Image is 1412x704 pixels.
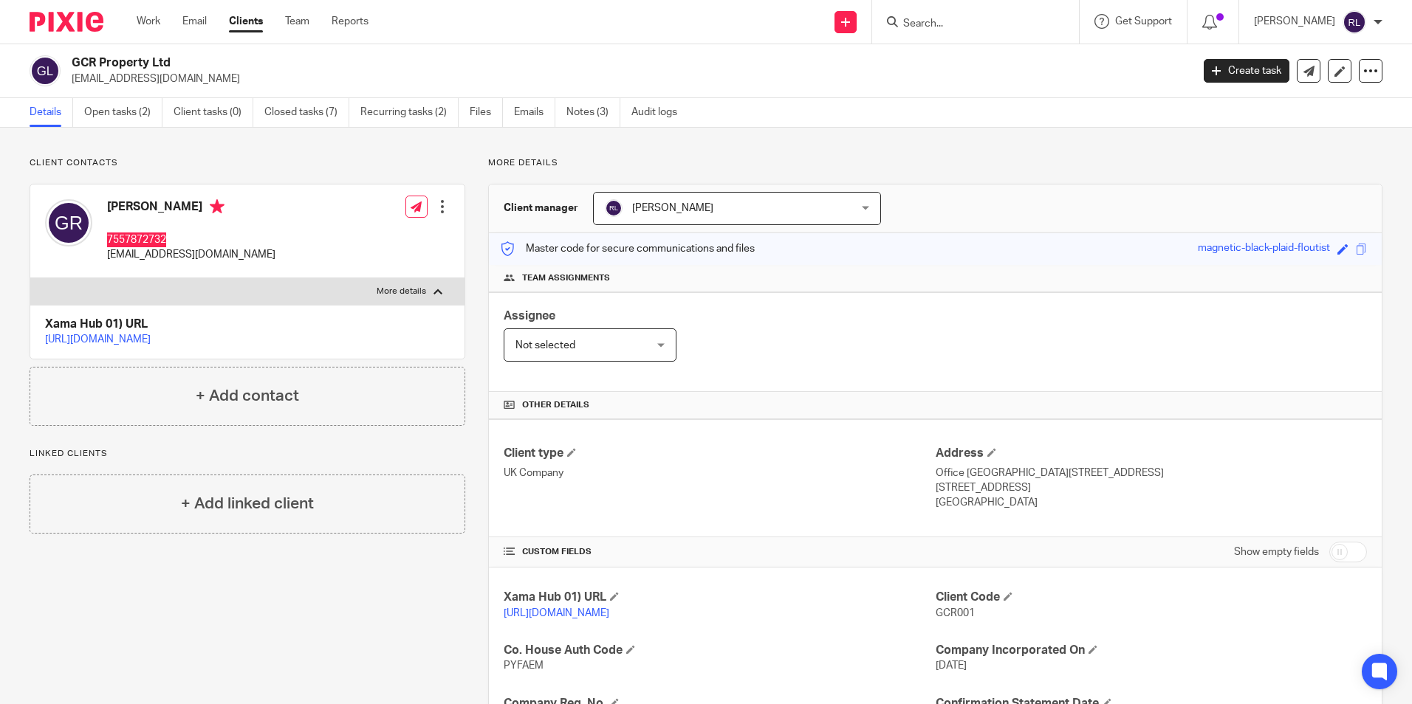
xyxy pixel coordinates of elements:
h4: + Add contact [196,384,299,407]
a: Reports [332,14,369,29]
p: More details [377,286,426,297]
span: [DATE] [936,660,967,671]
div: magnetic-black-plaid-floutist [1198,241,1330,258]
h4: [PERSON_NAME] [107,199,275,218]
img: svg%3E [605,199,623,217]
h4: Co. House Auth Code [504,643,935,658]
h4: Client type [504,446,935,461]
label: Show empty fields [1234,545,1319,559]
h4: Address [936,446,1367,461]
h4: Company Incorporated On [936,643,1367,658]
p: [GEOGRAPHIC_DATA] [936,495,1367,510]
p: Master code for secure communications and files [500,241,755,256]
a: Details [30,98,73,127]
p: More details [488,157,1382,169]
h4: Client Code [936,590,1367,605]
p: Client contacts [30,157,465,169]
a: Files [470,98,503,127]
a: Emails [514,98,555,127]
h4: Xama Hub 01) URL [45,317,450,332]
a: Create task [1204,59,1289,83]
a: Notes (3) [566,98,620,127]
a: Client tasks (0) [174,98,253,127]
span: Not selected [515,340,575,351]
a: Recurring tasks (2) [360,98,459,127]
a: [URL][DOMAIN_NAME] [45,334,151,345]
i: Primary [210,199,225,214]
span: Team assignments [522,272,610,284]
p: [PERSON_NAME] [1254,14,1335,29]
span: Assignee [504,310,555,322]
a: Clients [229,14,263,29]
p: Linked clients [30,448,465,460]
p: [STREET_ADDRESS] [936,480,1367,495]
span: Get Support [1115,16,1172,27]
a: Audit logs [631,98,688,127]
h3: Client manager [504,201,578,215]
a: Open tasks (2) [84,98,162,127]
a: [URL][DOMAIN_NAME] [504,608,609,618]
span: Other details [522,399,589,411]
p: [EMAIL_ADDRESS][DOMAIN_NAME] [72,72,1182,86]
img: svg%3E [30,55,61,86]
img: svg%3E [45,199,92,246]
h4: + Add linked client [181,492,314,515]
h2: GCR Property Ltd [72,55,959,71]
a: Email [182,14,207,29]
a: Work [137,14,160,29]
h4: Xama Hub 01) URL [504,590,935,605]
a: Team [285,14,309,29]
img: svg%3E [1343,10,1366,34]
p: [EMAIL_ADDRESS][DOMAIN_NAME] [107,247,275,262]
span: GCR001 [936,608,975,618]
h4: CUSTOM FIELDS [504,546,935,558]
p: Office [GEOGRAPHIC_DATA][STREET_ADDRESS] [936,466,1367,480]
p: UK Company [504,466,935,480]
img: Pixie [30,12,103,32]
a: Closed tasks (7) [264,98,349,127]
span: PYFAEM [504,660,544,671]
p: 7557872732 [107,232,275,247]
span: [PERSON_NAME] [632,203,713,213]
input: Search [902,18,1035,31]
